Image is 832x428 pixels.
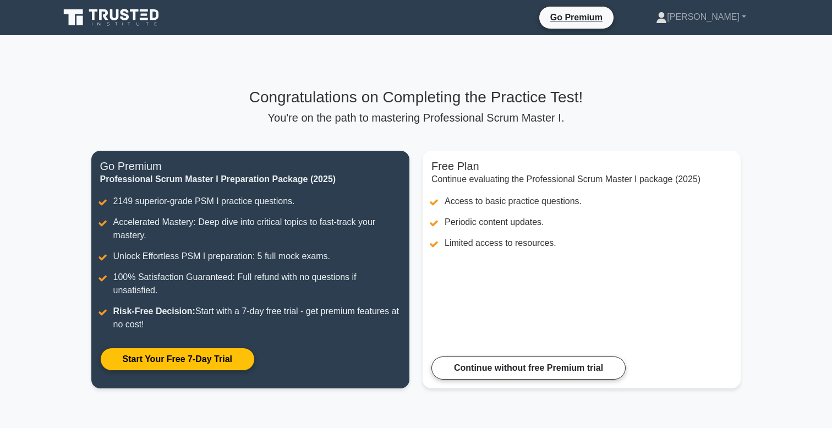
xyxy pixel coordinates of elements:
a: Start Your Free 7-Day Trial [100,348,255,371]
a: Go Premium [544,10,609,24]
a: [PERSON_NAME] [630,6,773,28]
p: You're on the path to mastering Professional Scrum Master I. [91,111,741,124]
h3: Congratulations on Completing the Practice Test! [91,88,741,107]
a: Continue without free Premium trial [431,356,626,380]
